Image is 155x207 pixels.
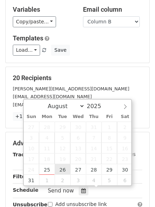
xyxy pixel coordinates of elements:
span: September 3, 2025 [70,175,86,185]
a: Copy/paste... [13,16,56,27]
span: August 28, 2025 [86,164,101,175]
h5: Email column [83,6,143,13]
span: September 5, 2025 [101,175,117,185]
small: [EMAIL_ADDRESS][DOMAIN_NAME] [13,94,92,99]
span: August 19, 2025 [55,153,70,164]
span: August 22, 2025 [101,153,117,164]
span: August 12, 2025 [55,143,70,153]
h5: Advanced [13,139,142,147]
span: August 4, 2025 [39,132,55,143]
span: Thu [86,114,101,119]
span: August 16, 2025 [117,143,133,153]
span: August 5, 2025 [55,132,70,143]
h5: Variables [13,6,72,13]
a: Templates [13,34,43,42]
span: August 10, 2025 [24,143,39,153]
span: August 3, 2025 [24,132,39,143]
span: Sun [24,114,39,119]
span: August 25, 2025 [39,164,55,175]
span: August 31, 2025 [24,175,39,185]
span: Fri [101,114,117,119]
span: August 9, 2025 [117,132,133,143]
span: July 27, 2025 [24,122,39,132]
span: September 6, 2025 [117,175,133,185]
span: August 11, 2025 [39,143,55,153]
span: August 24, 2025 [24,164,39,175]
strong: Tracking [13,152,37,157]
span: August 7, 2025 [86,132,101,143]
span: August 8, 2025 [101,132,117,143]
span: August 17, 2025 [24,153,39,164]
button: Save [51,45,70,56]
span: September 1, 2025 [39,175,55,185]
span: August 14, 2025 [86,143,101,153]
span: August 13, 2025 [70,143,86,153]
h5: 20 Recipients [13,74,142,82]
span: Tue [55,114,70,119]
span: August 30, 2025 [117,164,133,175]
span: August 21, 2025 [86,153,101,164]
span: August 29, 2025 [101,164,117,175]
span: July 31, 2025 [86,122,101,132]
span: September 4, 2025 [86,175,101,185]
span: July 28, 2025 [39,122,55,132]
span: July 29, 2025 [55,122,70,132]
iframe: Chat Widget [120,173,155,207]
span: August 27, 2025 [70,164,86,175]
span: August 15, 2025 [101,143,117,153]
span: August 2, 2025 [117,122,133,132]
span: August 20, 2025 [70,153,86,164]
span: August 1, 2025 [101,122,117,132]
span: Sat [117,114,133,119]
span: Wed [70,114,86,119]
strong: Filters [13,174,31,179]
small: [PERSON_NAME][EMAIL_ADDRESS][DOMAIN_NAME] [13,86,129,91]
span: July 30, 2025 [70,122,86,132]
a: +17 more [13,112,43,121]
span: August 23, 2025 [117,153,133,164]
span: August 18, 2025 [39,153,55,164]
small: [EMAIL_ADDRESS][DOMAIN_NAME] [13,102,92,107]
span: Send now [48,188,74,194]
span: September 2, 2025 [55,175,70,185]
span: August 6, 2025 [70,132,86,143]
a: Load... [13,45,40,56]
strong: Schedule [13,187,38,193]
span: August 26, 2025 [55,164,70,175]
span: Mon [39,114,55,119]
input: Year [85,103,110,110]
